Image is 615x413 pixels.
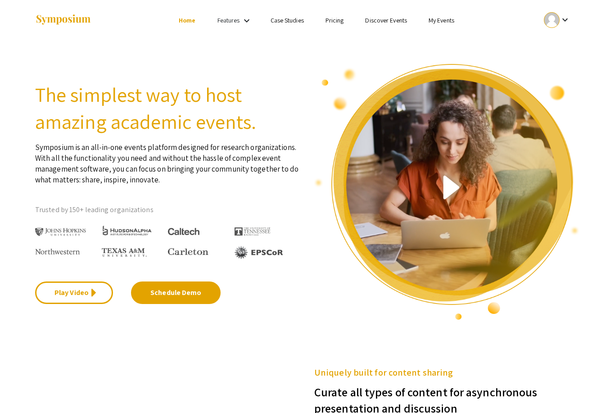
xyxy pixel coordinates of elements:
[429,16,454,24] a: My Events
[217,16,240,24] a: Features
[35,81,301,135] h2: The simplest way to host amazing academic events.
[179,16,195,24] a: Home
[102,248,147,257] img: Texas A&M University
[235,227,271,236] img: The University of Tennessee
[35,281,113,304] a: Play Video
[168,228,199,236] img: Caltech
[314,63,580,321] img: video overview of Symposium
[7,372,38,406] iframe: Chat
[35,135,301,185] p: Symposium is an all-in-one events platform designed for research organizations. With all the func...
[534,10,580,30] button: Expand account dropdown
[365,16,407,24] a: Discover Events
[35,203,301,217] p: Trusted by 150+ leading organizations
[271,16,304,24] a: Case Studies
[131,281,221,304] a: Schedule Demo
[35,249,80,254] img: Northwestern
[235,246,284,259] img: EPSCOR
[168,248,208,255] img: Carleton
[35,14,91,26] img: Symposium by ForagerOne
[241,15,252,26] mat-icon: Expand Features list
[102,225,153,236] img: HudsonAlpha
[326,16,344,24] a: Pricing
[314,366,580,379] h5: Uniquely built for content sharing
[35,228,86,236] img: Johns Hopkins University
[560,14,570,25] mat-icon: Expand account dropdown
